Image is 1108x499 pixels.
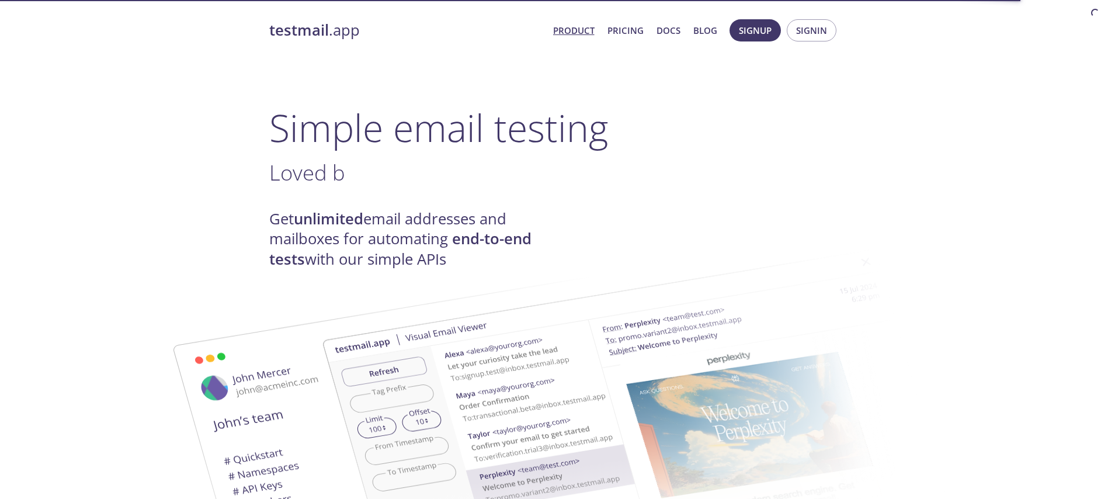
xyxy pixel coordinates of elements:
[269,228,532,269] strong: end-to-end tests
[787,19,836,41] button: Signin
[294,209,363,229] strong: unlimited
[607,23,644,38] a: Pricing
[269,105,839,150] h1: Simple email testing
[269,158,345,187] span: Loved b
[693,23,717,38] a: Blog
[739,23,772,38] span: Signup
[269,20,329,40] strong: testmail
[730,19,781,41] button: Signup
[553,23,595,38] a: Product
[269,20,544,40] a: testmail.app
[796,23,827,38] span: Signin
[657,23,680,38] a: Docs
[269,209,554,269] h4: Get email addresses and mailboxes for automating with our simple APIs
